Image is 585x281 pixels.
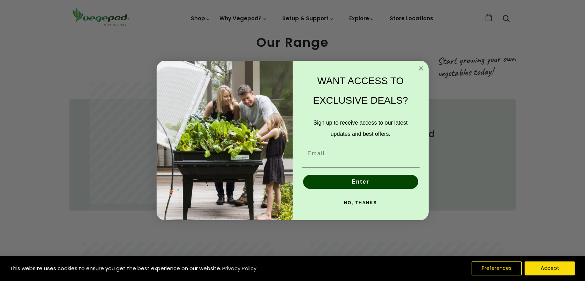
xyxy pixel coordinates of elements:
button: Close dialog [417,64,425,73]
button: Preferences [472,261,522,275]
a: Privacy Policy (opens in a new tab) [221,262,257,275]
button: NO, THANKS [302,196,420,210]
img: underline [302,168,420,168]
span: This website uses cookies to ensure you get the best experience on our website. [10,265,221,272]
button: Enter [303,175,418,189]
button: Accept [525,261,575,275]
span: WANT ACCESS TO EXCLUSIVE DEALS? [313,75,408,106]
img: e9d03583-1bb1-490f-ad29-36751b3212ff.jpeg [157,61,293,220]
input: Email [302,147,420,161]
span: Sign up to receive access to our latest updates and best offers. [313,120,407,137]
